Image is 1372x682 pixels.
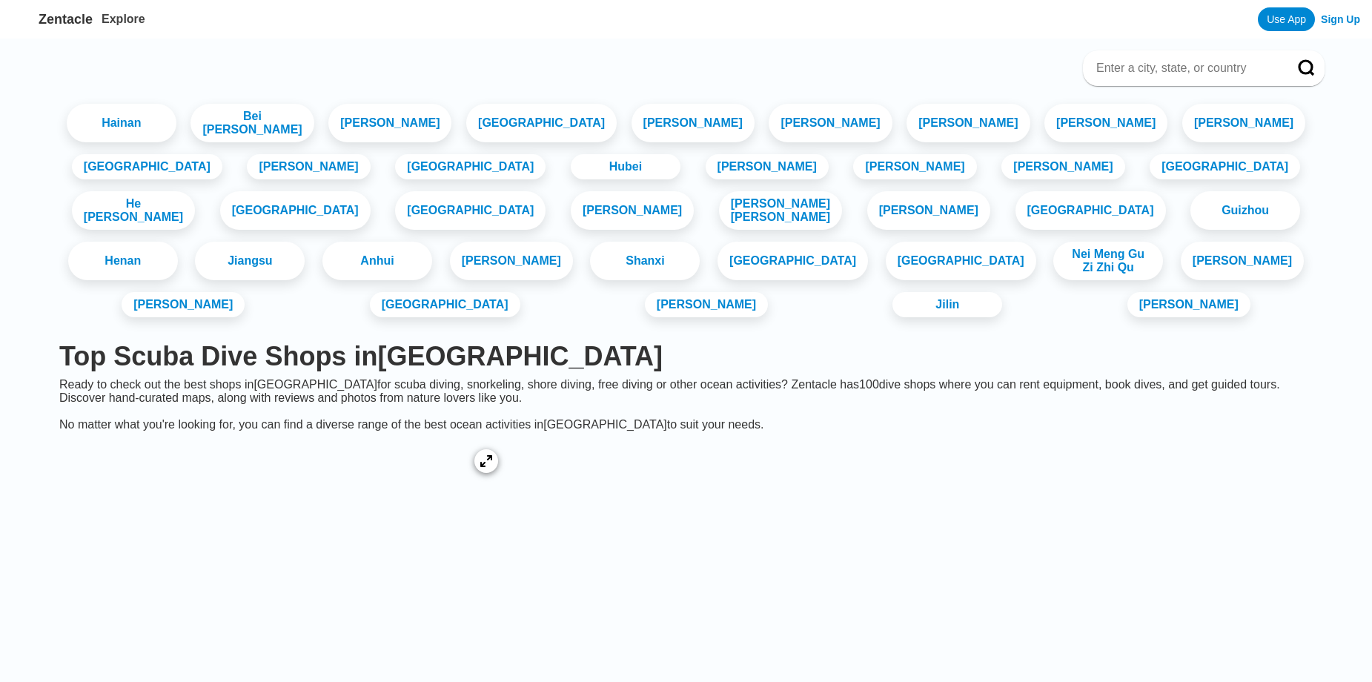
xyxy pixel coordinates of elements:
a: Use App [1258,7,1315,31]
a: [PERSON_NAME] [571,191,694,230]
a: [PERSON_NAME] [706,154,829,179]
a: [PERSON_NAME] [645,292,768,317]
a: [PERSON_NAME] [247,154,370,179]
a: [GEOGRAPHIC_DATA] [1150,154,1300,179]
a: [GEOGRAPHIC_DATA] [72,154,222,179]
img: Zentacle logo [12,7,36,31]
a: [GEOGRAPHIC_DATA] [886,242,1036,280]
a: [PERSON_NAME] [122,292,245,317]
a: [GEOGRAPHIC_DATA] [466,104,617,142]
a: China dive site map [47,431,516,681]
a: Hainan [67,104,176,142]
a: Sign Up [1321,13,1360,25]
a: [PERSON_NAME] [853,154,976,179]
a: [GEOGRAPHIC_DATA] [718,242,868,280]
a: [PERSON_NAME] [1044,104,1167,142]
a: [GEOGRAPHIC_DATA] [220,191,371,230]
a: Jiangsu [195,242,305,280]
a: [GEOGRAPHIC_DATA] [395,154,546,179]
a: Shanxi [590,242,700,280]
div: Ready to check out the best shops in [GEOGRAPHIC_DATA] for scuba diving, snorkeling, shore diving... [47,378,1325,431]
a: [PERSON_NAME] [1127,292,1250,317]
a: [PERSON_NAME] [1181,242,1304,280]
a: [PERSON_NAME] [632,104,755,142]
a: Nei Meng Gu Zi Zhi Qu [1053,242,1163,280]
a: [GEOGRAPHIC_DATA] [1015,191,1166,230]
a: [PERSON_NAME] [769,104,892,142]
a: Anhui [322,242,432,280]
a: [GEOGRAPHIC_DATA] [395,191,546,230]
a: [PERSON_NAME] [450,242,573,280]
span: Zentacle [39,12,93,27]
a: Zentacle logoZentacle [12,7,93,31]
a: [GEOGRAPHIC_DATA] [370,292,520,317]
a: Hubei [571,154,680,179]
a: Bei [PERSON_NAME] [190,104,314,142]
a: [PERSON_NAME] [1182,104,1305,142]
a: Guizhou [1190,191,1300,230]
a: [PERSON_NAME] [PERSON_NAME] [719,191,842,230]
h1: Top Scuba Dive Shops in [GEOGRAPHIC_DATA] [59,341,1313,372]
img: China dive site map [59,443,504,666]
a: Explore [102,13,145,25]
input: Enter a city, state, or country [1095,61,1277,76]
a: [PERSON_NAME] [328,104,451,142]
a: Jilin [892,292,1002,317]
a: He [PERSON_NAME] [72,191,195,230]
a: Henan [68,242,178,280]
a: [PERSON_NAME] [907,104,1030,142]
a: [PERSON_NAME] [1001,154,1124,179]
a: [PERSON_NAME] [867,191,990,230]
